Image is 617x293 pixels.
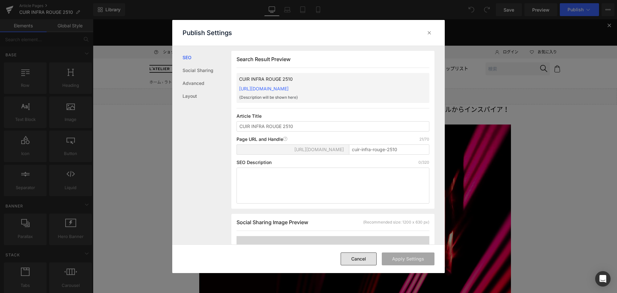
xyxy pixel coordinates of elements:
[214,44,228,55] a: 新製品
[349,144,429,155] input: Enter article title...
[301,87,416,94] span: ラズベリーカクテルからインスパイア！
[363,219,429,225] div: (Recommended size: 1200 x 630 px)
[57,61,68,65] a: ホーム
[445,30,464,36] span: お気に入り
[70,30,105,36] span: ショッピングガイド
[69,61,70,65] span: ›
[461,46,468,53] img: Icon_Cart.svg
[57,60,151,67] nav: breadcrumbs
[294,147,344,152] span: [URL][DOMAIN_NAME]
[221,14,303,19] a: LINE公式アカウントの友だち追加はこちらから
[6,6,518,13] p: [全製品対象] ご購入で選べるサンプル2点プレゼント！
[239,95,406,100] p: {Description will be shown here}
[393,43,457,56] input: 検索
[344,44,375,55] a: ショップリスト
[57,46,108,53] img: ラトリエ デ パルファム 公式オンラインストア
[382,252,434,265] button: Apply Settings
[106,85,418,96] p: メゾン クリヴェリの新作は
[402,30,406,36] img: Icon_User.svg
[183,77,231,90] a: Advanced
[595,271,611,287] div: Open Intercom Messenger
[183,29,232,37] p: Publish Settings
[398,30,425,36] a: ログイン
[116,44,152,55] a: ブランドから探す
[296,44,336,55] a: カテゴリーから探す
[239,86,289,91] a: [URL][DOMAIN_NAME]
[185,87,301,94] span: エレクトロニックなフェスで飲み干した
[159,44,206,55] a: 限定品/キット・コフレ
[237,160,272,165] p: SEO Description
[71,61,151,65] span: ラトリエ デ パルファム 公式オンラインストア
[418,160,429,165] p: 0/320
[237,121,429,132] input: Enter your page title...
[419,137,429,142] p: 21/70
[183,90,231,103] a: Layout
[283,14,303,19] span: こちらから
[114,31,118,34] img: Icon_Email.svg
[237,114,429,119] p: Article Title
[106,105,418,281] img: KEY VISUAL
[110,30,145,36] a: お問い合わせ
[60,30,66,36] img: Icon_ShoppingGuide.svg
[237,137,288,142] p: Page URL and Handle
[121,30,145,36] span: お問い合わせ
[270,44,288,55] a: 最新情報
[410,30,425,36] span: ログイン
[437,31,441,35] img: Icon_Heart_Empty.svg
[239,76,406,83] p: CUIR INFRA ROUGE 2510
[57,30,105,36] a: ショッピングガイド
[341,252,377,265] button: Cancel
[183,51,231,64] a: SEO
[237,56,291,62] span: Search Result Preview
[447,46,454,53] img: Icon_Search.svg
[235,44,262,55] a: ギフトガイド
[183,64,231,77] a: Social Sharing
[237,219,308,225] span: Social Sharing Image Preview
